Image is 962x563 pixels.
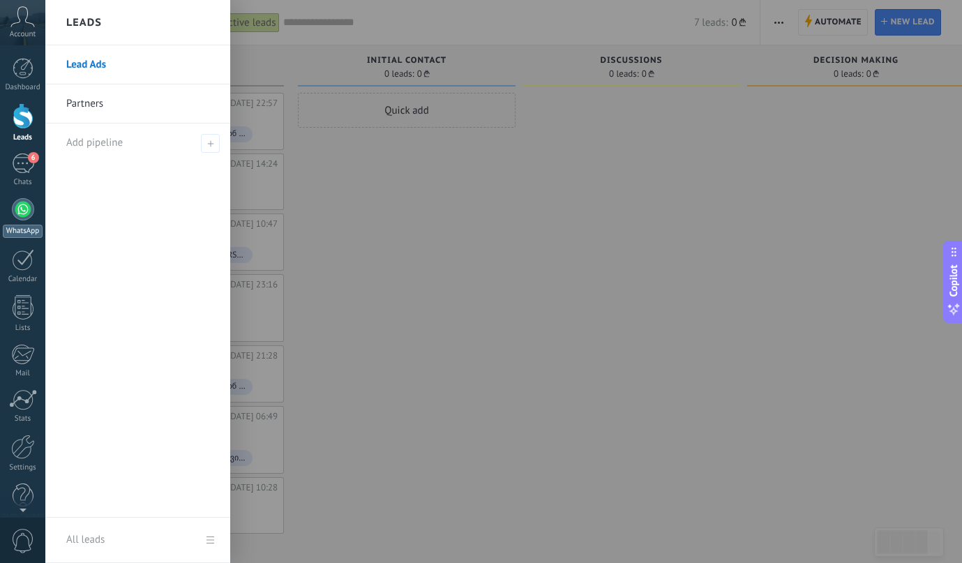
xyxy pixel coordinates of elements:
div: All leads [66,520,105,560]
div: Chats [3,178,43,187]
div: Dashboard [3,83,43,92]
div: Mail [3,369,43,378]
a: Lead Ads [66,45,216,84]
span: Account [10,30,36,39]
span: Copilot [947,264,961,296]
a: Partners [66,84,216,123]
span: Add pipeline [66,136,123,149]
div: Calendar [3,275,43,284]
div: Settings [3,463,43,472]
span: Add pipeline [201,134,220,153]
div: Leads [3,133,43,142]
a: All leads [45,518,230,563]
div: Stats [3,414,43,423]
span: 6 [28,152,39,163]
h2: Leads [66,1,102,45]
div: Lists [3,324,43,333]
div: WhatsApp [3,225,43,238]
